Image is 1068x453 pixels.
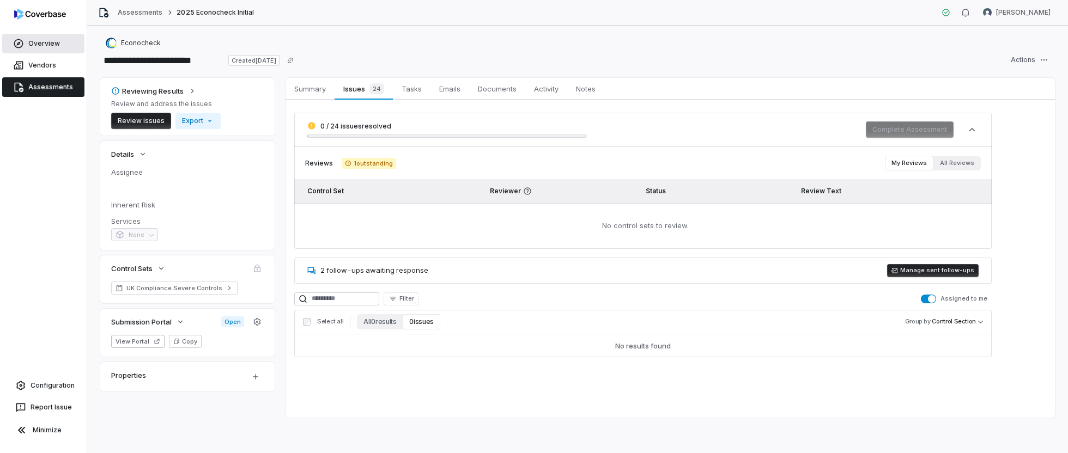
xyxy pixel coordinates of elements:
button: Control Sets [108,259,169,278]
button: Review issues [111,113,171,129]
span: 24 [369,83,384,94]
span: Notes [572,82,600,96]
a: UK Compliance Severe Controls [111,281,238,295]
span: 0 / 24 issues resolved [320,122,391,130]
button: Minimize [4,419,82,441]
a: Overview [2,34,84,53]
p: Review and address the issues [111,100,221,108]
button: View Portal [111,335,165,348]
button: All 0 results [357,314,403,329]
div: Review filter [885,156,981,170]
button: Report Issue [4,397,82,417]
dt: Inherent Risk [111,200,264,210]
span: UK Compliance Severe Controls [126,284,222,292]
span: 2025 Econocheck Initial [177,8,254,17]
td: No control sets to review. [294,203,992,249]
span: Control Set [307,187,344,195]
a: Configuration [4,376,82,395]
span: [PERSON_NAME] [996,8,1051,17]
span: Reviews [305,159,333,168]
button: Actions [1004,52,1055,68]
dt: Assignee [111,167,264,177]
button: 0 issues [403,314,440,329]
span: Filter [399,295,414,303]
span: Econocheck [121,39,161,47]
span: Issues [339,81,388,96]
a: Vendors [2,56,84,75]
span: Activity [530,82,563,96]
div: No results found [615,341,671,351]
button: My Reviews [885,156,933,170]
dt: Services [111,216,264,226]
img: Tara Green avatar [983,8,992,17]
span: 2 follow-ups awaiting response [320,266,428,274]
button: Details [108,144,150,164]
span: Emails [435,82,465,96]
button: Copy link [281,51,300,70]
button: All Reviews [933,156,981,170]
button: Filter [384,292,419,305]
button: Reviewing Results [108,81,200,101]
button: Submission Portal [108,312,188,332]
span: 1 outstanding [342,158,396,169]
span: Review Text [801,187,841,195]
span: Select all [317,317,343,326]
div: Reviewing Results [111,86,184,96]
span: Control Sets [111,264,153,273]
button: Assigned to me [921,295,936,303]
button: Manage sent follow-ups [887,264,979,277]
button: Tara Green avatar[PERSON_NAME] [976,4,1057,21]
a: Assessments [118,8,162,17]
span: Group by [905,317,931,325]
button: https://econocheck.com/Econocheck [102,33,164,53]
button: Export [175,113,221,129]
span: Status [646,187,666,195]
span: Created [DATE] [228,55,280,66]
span: Tasks [397,82,426,96]
button: Copy [169,335,202,348]
span: Documents [474,82,521,96]
span: Reviewer [490,187,628,195]
span: Submission Portal [111,317,172,327]
label: Assigned to me [921,295,987,303]
input: Select all [303,318,311,326]
img: logo-D7KZi-bG.svg [14,9,66,20]
a: Assessments [2,77,84,97]
span: Details [111,149,134,159]
span: Open [221,316,244,327]
span: Summary [290,82,330,96]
